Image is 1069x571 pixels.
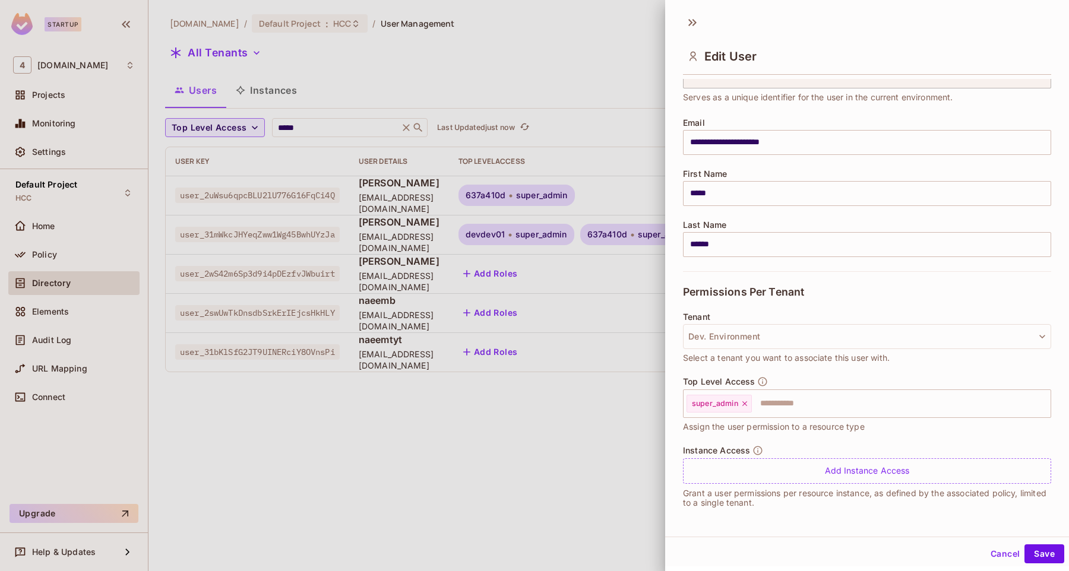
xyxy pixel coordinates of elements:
[683,324,1051,349] button: Dev. Environment
[683,488,1051,507] p: Grant a user permissions per resource instance, as defined by the associated policy, limited to a...
[683,351,890,364] span: Select a tenant you want to associate this user with.
[986,544,1024,563] button: Cancel
[683,458,1051,484] div: Add Instance Access
[683,377,755,386] span: Top Level Access
[1024,544,1064,563] button: Save
[683,420,865,433] span: Assign the user permission to a resource type
[683,91,953,104] span: Serves as a unique identifier for the user in the current environment.
[683,286,804,298] span: Permissions Per Tenant
[683,169,728,179] span: First Name
[1045,402,1047,404] button: Open
[687,395,752,413] div: super_admin
[683,312,710,322] span: Tenant
[704,49,757,64] span: Edit User
[683,220,726,230] span: Last Name
[683,446,750,455] span: Instance Access
[692,399,738,408] span: super_admin
[683,118,705,128] span: Email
